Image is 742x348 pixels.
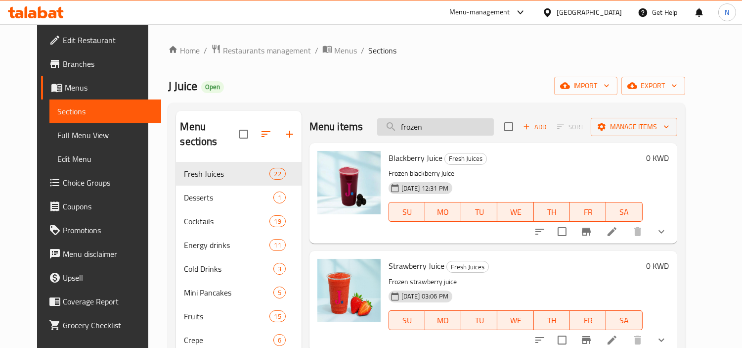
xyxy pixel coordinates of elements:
h2: Menu sections [180,119,239,149]
span: SU [393,205,421,219]
span: N [725,7,729,18]
a: Coverage Report [41,290,161,313]
span: Grocery Checklist [63,319,153,331]
div: Menu-management [449,6,510,18]
a: Choice Groups [41,171,161,195]
div: Fresh Juices22 [176,162,301,186]
a: Edit menu item [606,226,618,238]
span: Promotions [63,224,153,236]
span: WE [501,313,529,328]
div: Fruits [184,310,269,322]
li: / [361,45,364,56]
span: import [562,80,610,92]
span: Add item [519,119,551,135]
span: Choice Groups [63,177,153,189]
li: / [204,45,207,56]
button: MO [425,202,461,222]
span: FR [574,313,602,328]
span: Energy drinks [184,239,269,251]
button: TH [534,202,570,222]
span: 15 [270,312,285,321]
span: Upsell [63,272,153,284]
div: Fresh Juices [444,153,487,165]
span: export [629,80,677,92]
a: Restaurants management [211,44,311,57]
button: delete [626,220,650,244]
h6: 0 KWD [647,151,669,165]
span: 6 [274,336,285,345]
button: WE [497,310,533,330]
span: Mini Pancakes [184,287,273,298]
button: Branch-specific-item [574,220,598,244]
button: sort-choices [528,220,552,244]
span: Cold Drinks [184,263,273,275]
span: [DATE] 03:06 PM [397,292,452,301]
span: Restaurants management [223,45,311,56]
nav: breadcrumb [168,44,685,57]
button: SA [606,202,642,222]
a: Edit menu item [606,334,618,346]
a: Home [168,45,200,56]
span: Fresh Juices [184,168,269,180]
button: WE [497,202,533,222]
span: Edit Menu [57,153,153,165]
span: 22 [270,169,285,179]
span: MO [429,205,457,219]
span: Edit Restaurant [63,34,153,46]
span: Fresh Juices [445,153,486,164]
button: MO [425,310,461,330]
button: export [621,77,685,95]
span: Select section [498,116,519,137]
span: Sections [57,105,153,117]
span: Menus [65,82,153,94]
button: FR [570,202,606,222]
button: Add [519,119,551,135]
div: items [273,263,286,275]
span: [DATE] 12:31 PM [397,184,452,193]
a: Upsell [41,266,161,290]
svg: Show Choices [655,226,667,238]
span: MO [429,313,457,328]
a: Menu disclaimer [41,242,161,266]
input: search [377,118,494,136]
span: TH [538,313,566,328]
span: 11 [270,241,285,250]
span: SA [610,205,638,219]
span: Blackberry Juice [389,150,442,165]
img: Blackberry Juice [317,151,381,214]
span: Full Menu View [57,129,153,141]
a: Sections [49,99,161,123]
span: Strawberry Juice [389,258,444,273]
span: Cocktails [184,215,269,227]
button: Manage items [591,118,677,136]
span: J Juice [168,75,197,97]
div: items [273,334,286,346]
img: Strawberry Juice [317,259,381,322]
span: 1 [274,193,285,202]
span: Select section first [551,119,591,135]
li: / [315,45,318,56]
span: Menu disclaimer [63,248,153,260]
span: Crepe [184,334,273,346]
span: Select all sections [233,124,254,145]
span: 3 [274,264,285,274]
span: Coverage Report [63,296,153,307]
a: Coupons [41,195,161,218]
a: Grocery Checklist [41,313,161,337]
div: items [269,239,285,251]
span: Menus [334,45,357,56]
span: TH [538,205,566,219]
span: TU [465,205,493,219]
div: Cold Drinks3 [176,257,301,281]
a: Menus [322,44,357,57]
span: Sort sections [254,122,278,146]
span: Desserts [184,192,273,203]
span: Fresh Juices [447,261,488,273]
div: Fruits15 [176,304,301,328]
p: Frozen strawberry juice [389,276,643,288]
